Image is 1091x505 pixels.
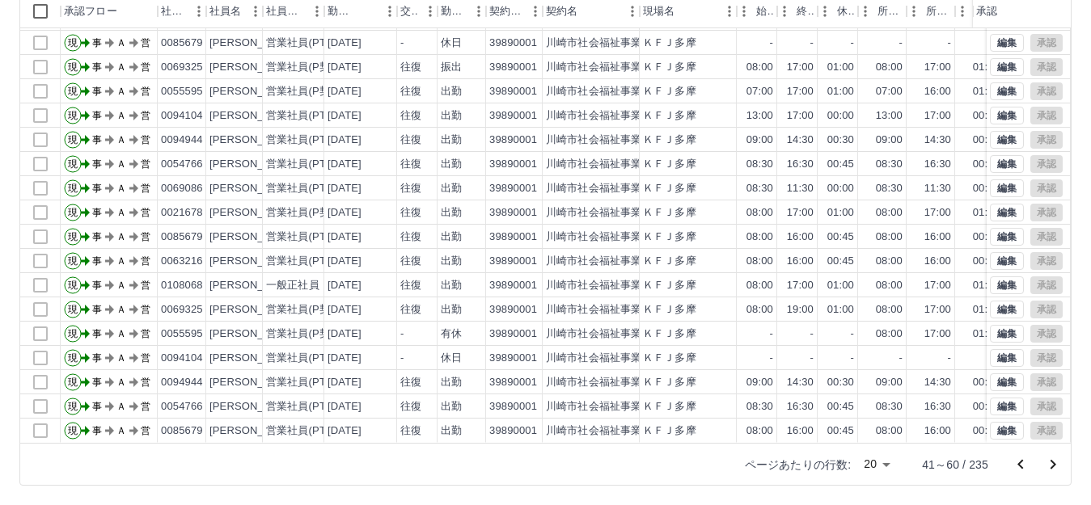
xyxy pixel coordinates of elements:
[990,58,1024,76] button: 編集
[787,302,814,318] div: 19:00
[546,229,653,245] div: 川崎市社会福祉事業団
[990,34,1024,52] button: 編集
[973,278,1000,293] div: 01:00
[546,36,653,51] div: 川崎市社会福祉事業団
[973,108,1000,124] div: 00:00
[990,204,1024,221] button: 編集
[400,205,421,221] div: 往復
[810,326,814,342] div: -
[489,36,537,51] div: 39890001
[899,36,903,51] div: -
[141,134,150,145] text: 営
[266,278,319,293] div: 一般正社員
[827,278,854,293] div: 01:00
[489,60,537,75] div: 39890001
[489,181,537,196] div: 39890001
[92,134,102,145] text: 事
[116,231,126,242] text: Ａ
[266,254,351,269] div: 営業社員(PT契約)
[876,302,903,318] div: 08:00
[116,207,126,218] text: Ａ
[161,229,203,245] div: 0085679
[92,207,102,218] text: 事
[92,183,102,194] text: 事
[827,205,854,221] div: 01:00
[973,157,1000,172] div: 00:45
[851,326,854,342] div: -
[209,108,298,124] div: [PERSON_NAME]
[990,82,1024,100] button: 編集
[328,108,362,124] div: [DATE]
[161,326,203,342] div: 0055595
[827,302,854,318] div: 01:00
[489,254,537,269] div: 39890001
[209,181,298,196] div: [PERSON_NAME]
[266,326,345,342] div: 営業社員(P契約)
[441,36,462,51] div: 休日
[489,84,537,99] div: 39890001
[141,86,150,97] text: 営
[328,157,362,172] div: [DATE]
[266,302,345,318] div: 営業社員(P契約)
[643,302,696,318] div: ＫＦＪ多摩
[990,155,1024,173] button: 編集
[92,304,102,315] text: 事
[973,205,1000,221] div: 01:00
[209,36,298,51] div: [PERSON_NAME]
[68,37,78,48] text: 現
[746,229,773,245] div: 08:00
[546,302,653,318] div: 川崎市社会福祉事業団
[876,108,903,124] div: 13:00
[441,108,462,124] div: 出勤
[161,302,203,318] div: 0069325
[810,36,814,51] div: -
[973,229,1000,245] div: 00:45
[546,254,653,269] div: 川崎市社会福祉事業団
[328,133,362,148] div: [DATE]
[116,280,126,291] text: Ａ
[827,60,854,75] div: 01:00
[546,60,653,75] div: 川崎市社会福祉事業団
[266,229,351,245] div: 営業社員(PT契約)
[746,133,773,148] div: 09:00
[266,108,351,124] div: 営業社員(PT契約)
[161,205,203,221] div: 0021678
[546,108,653,124] div: 川崎市社会福祉事業団
[924,108,951,124] div: 17:00
[990,276,1024,294] button: 編集
[990,301,1024,318] button: 編集
[787,278,814,293] div: 17:00
[746,181,773,196] div: 08:30
[643,108,696,124] div: ＫＦＪ多摩
[328,254,362,269] div: [DATE]
[827,157,854,172] div: 00:45
[400,36,404,51] div: -
[141,207,150,218] text: 営
[643,133,696,148] div: ＫＦＪ多摩
[116,158,126,170] text: Ａ
[141,280,150,291] text: 営
[328,60,362,75] div: [DATE]
[643,36,696,51] div: ＫＦＪ多摩
[328,278,362,293] div: [DATE]
[876,278,903,293] div: 08:00
[546,133,653,148] div: 川崎市社会福祉事業団
[161,108,203,124] div: 0094104
[441,205,462,221] div: 出勤
[441,84,462,99] div: 出勤
[92,37,102,48] text: 事
[924,278,951,293] div: 17:00
[116,110,126,121] text: Ａ
[876,229,903,245] div: 08:00
[68,61,78,73] text: 現
[68,134,78,145] text: 現
[990,398,1024,415] button: 編集
[328,205,362,221] div: [DATE]
[266,60,345,75] div: 営業社員(P契約)
[266,157,351,172] div: 営業社員(PT契約)
[990,228,1024,246] button: 編集
[643,229,696,245] div: ＫＦＪ多摩
[209,60,298,75] div: [PERSON_NAME]
[441,302,462,318] div: 出勤
[141,158,150,170] text: 営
